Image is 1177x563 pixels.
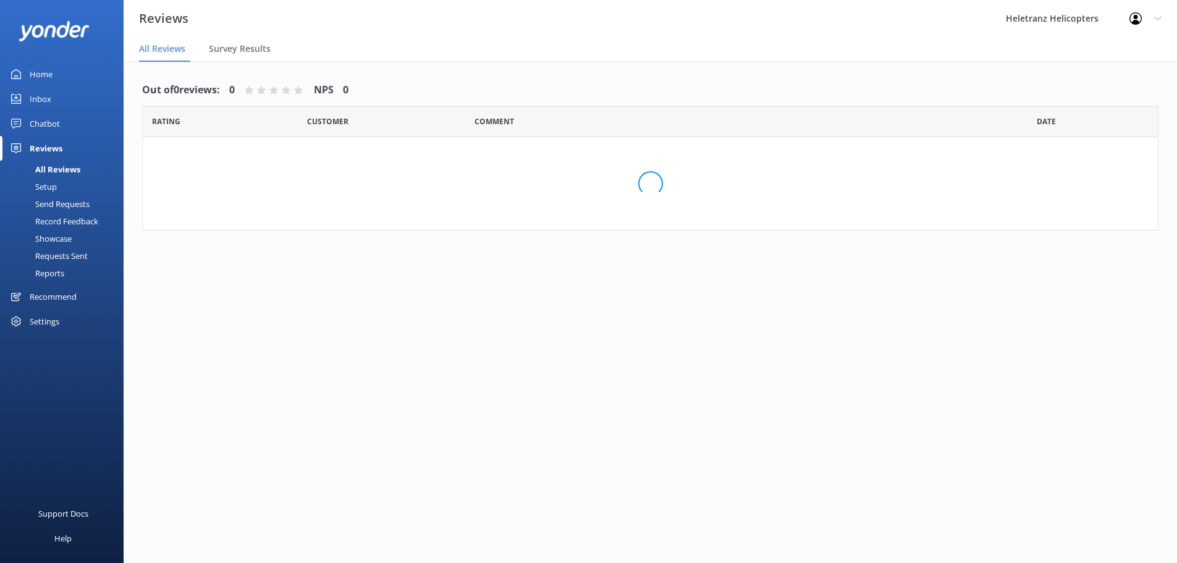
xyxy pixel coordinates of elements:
div: Home [30,62,53,87]
div: Setup [7,178,57,195]
div: Reports [7,265,64,282]
a: All Reviews [7,161,124,178]
div: Support Docs [38,501,88,526]
span: Date [152,116,180,127]
h3: Reviews [139,9,188,28]
div: Reviews [30,136,62,161]
span: Date [307,116,348,127]
div: Settings [30,309,59,334]
a: Showcase [7,230,124,247]
a: Requests Sent [7,247,124,265]
a: Record Feedback [7,213,124,230]
div: Send Requests [7,195,90,213]
span: Date [1037,116,1056,127]
h4: NPS [314,82,334,98]
h4: 0 [343,82,348,98]
div: Showcase [7,230,72,247]
div: All Reviews [7,161,80,178]
div: Help [54,526,72,551]
div: Requests Sent [7,247,88,265]
span: Question [475,116,514,127]
span: Survey Results [209,43,271,55]
span: All Reviews [139,43,185,55]
div: Record Feedback [7,213,98,230]
a: Setup [7,178,124,195]
h4: Out of 0 reviews: [142,82,220,98]
div: Chatbot [30,111,60,136]
div: Recommend [30,284,77,309]
a: Send Requests [7,195,124,213]
div: Inbox [30,87,51,111]
a: Reports [7,265,124,282]
img: yonder-white-logo.png [19,21,90,41]
h4: 0 [229,82,235,98]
